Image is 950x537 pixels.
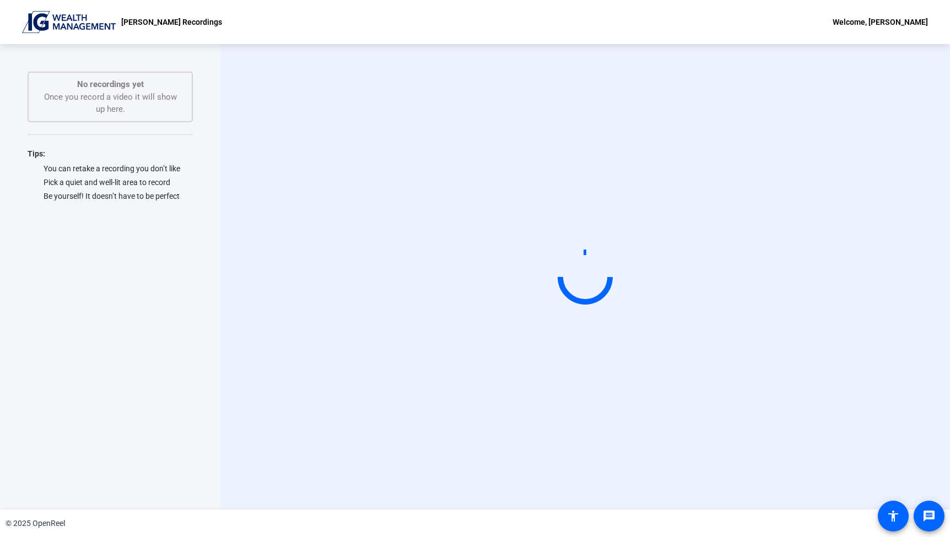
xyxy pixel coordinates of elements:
div: © 2025 OpenReel [6,518,65,529]
div: Be yourself! It doesn’t have to be perfect [28,191,193,202]
img: OpenReel logo [22,11,116,33]
p: No recordings yet [40,78,181,91]
mat-icon: message [922,509,936,523]
div: You can retake a recording you don’t like [28,163,193,174]
div: Pick a quiet and well-lit area to record [28,177,193,188]
div: Once you record a video it will show up here. [40,78,181,116]
div: Tips: [28,147,193,160]
p: [PERSON_NAME] Recordings [121,15,222,29]
mat-icon: accessibility [887,509,900,523]
div: Welcome, [PERSON_NAME] [833,15,928,29]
